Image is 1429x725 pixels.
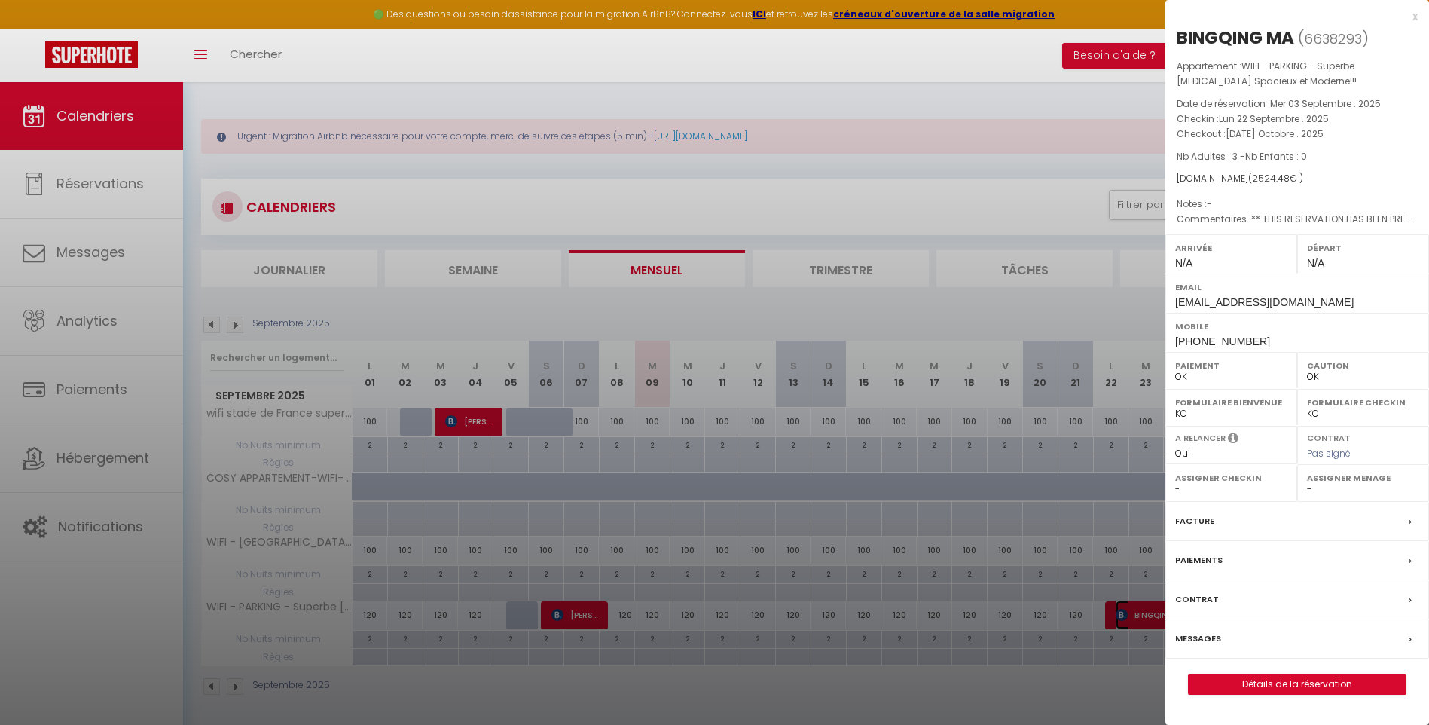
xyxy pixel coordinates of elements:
[1207,197,1212,210] span: -
[1175,552,1223,568] label: Paiements
[1177,212,1418,227] p: Commentaires :
[1175,631,1221,647] label: Messages
[1177,127,1418,142] p: Checkout :
[1298,28,1369,49] span: ( )
[1245,150,1307,163] span: Nb Enfants : 0
[1175,319,1419,334] label: Mobile
[1177,59,1418,89] p: Appartement :
[1177,112,1418,127] p: Checkin :
[1175,335,1270,347] span: [PHONE_NUMBER]
[1165,8,1418,26] div: x
[1307,358,1419,373] label: Caution
[1175,280,1419,295] label: Email
[1177,197,1418,212] p: Notes :
[1175,592,1219,607] label: Contrat
[1307,432,1351,442] label: Contrat
[1177,96,1418,112] p: Date de réservation :
[1252,172,1290,185] span: 2524.48
[1270,97,1381,110] span: Mer 03 Septembre . 2025
[1226,127,1324,140] span: [DATE] Octobre . 2025
[1177,172,1418,186] div: [DOMAIN_NAME]
[1307,447,1351,460] span: Pas signé
[1177,150,1307,163] span: Nb Adultes : 3 -
[1304,29,1362,48] span: 6638293
[1175,470,1287,485] label: Assigner Checkin
[12,6,57,51] button: Ouvrir le widget de chat LiveChat
[1175,296,1354,308] span: [EMAIL_ADDRESS][DOMAIN_NAME]
[1307,395,1419,410] label: Formulaire Checkin
[1175,240,1287,255] label: Arrivée
[1175,513,1214,529] label: Facture
[1175,395,1287,410] label: Formulaire Bienvenue
[1307,240,1419,255] label: Départ
[1189,675,1406,694] a: Détails de la réservation
[1177,26,1294,50] div: BINGQING MA
[1188,674,1406,695] button: Détails de la réservation
[1175,432,1226,445] label: A relancer
[1175,358,1287,373] label: Paiement
[1219,112,1329,125] span: Lun 22 Septembre . 2025
[1307,257,1324,269] span: N/A
[1175,257,1192,269] span: N/A
[1177,60,1357,87] span: WIFI - PARKING - Superbe [MEDICAL_DATA] Spacieux et Moderne!!!
[1307,470,1419,485] label: Assigner Menage
[1248,172,1303,185] span: ( € )
[1228,432,1238,448] i: Sélectionner OUI si vous souhaiter envoyer les séquences de messages post-checkout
